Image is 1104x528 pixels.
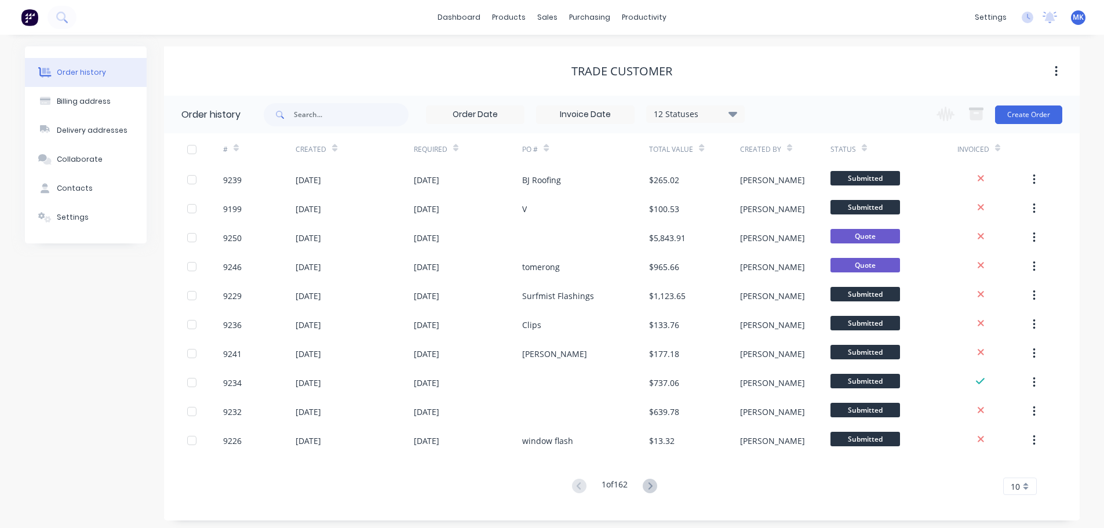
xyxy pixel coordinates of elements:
[830,144,856,155] div: Status
[223,174,242,186] div: 9239
[740,174,805,186] div: [PERSON_NAME]
[830,316,900,330] span: Submitted
[223,261,242,273] div: 9246
[649,348,679,360] div: $177.18
[414,232,439,244] div: [DATE]
[649,319,679,331] div: $133.76
[740,144,781,155] div: Created By
[296,319,321,331] div: [DATE]
[25,87,147,116] button: Billing address
[25,203,147,232] button: Settings
[57,212,89,223] div: Settings
[571,64,672,78] div: Trade Customer
[296,133,413,165] div: Created
[414,203,439,215] div: [DATE]
[649,144,693,155] div: Total Value
[294,103,409,126] input: Search...
[740,290,805,302] div: [PERSON_NAME]
[740,203,805,215] div: [PERSON_NAME]
[223,203,242,215] div: 9199
[296,203,321,215] div: [DATE]
[522,348,587,360] div: [PERSON_NAME]
[181,108,241,122] div: Order history
[830,229,900,243] span: Quote
[830,374,900,388] span: Submitted
[740,377,805,389] div: [PERSON_NAME]
[25,174,147,203] button: Contacts
[223,435,242,447] div: 9226
[296,232,321,244] div: [DATE]
[57,183,93,194] div: Contacts
[414,144,447,155] div: Required
[25,145,147,174] button: Collaborate
[432,9,486,26] a: dashboard
[957,144,989,155] div: Invoiced
[740,319,805,331] div: [PERSON_NAME]
[522,290,594,302] div: Surfmist Flashings
[414,133,523,165] div: Required
[522,319,541,331] div: Clips
[830,133,957,165] div: Status
[522,144,538,155] div: PO #
[1011,480,1020,493] span: 10
[223,232,242,244] div: 9250
[830,200,900,214] span: Submitted
[740,348,805,360] div: [PERSON_NAME]
[830,258,900,272] span: Quote
[296,348,321,360] div: [DATE]
[414,290,439,302] div: [DATE]
[602,478,628,495] div: 1 of 162
[414,319,439,331] div: [DATE]
[414,348,439,360] div: [DATE]
[740,232,805,244] div: [PERSON_NAME]
[830,432,900,446] span: Submitted
[522,261,560,273] div: tomerong
[957,133,1030,165] div: Invoiced
[649,377,679,389] div: $737.06
[223,319,242,331] div: 9236
[414,261,439,273] div: [DATE]
[537,106,634,123] input: Invoice Date
[223,406,242,418] div: 9232
[414,406,439,418] div: [DATE]
[223,377,242,389] div: 9234
[427,106,524,123] input: Order Date
[647,108,744,121] div: 12 Statuses
[57,67,106,78] div: Order history
[296,435,321,447] div: [DATE]
[296,377,321,389] div: [DATE]
[57,96,111,107] div: Billing address
[296,406,321,418] div: [DATE]
[830,287,900,301] span: Submitted
[522,174,561,186] div: BJ Roofing
[649,435,675,447] div: $13.32
[296,144,326,155] div: Created
[649,232,686,244] div: $5,843.91
[995,105,1062,124] button: Create Order
[563,9,616,26] div: purchasing
[21,9,38,26] img: Factory
[1073,12,1084,23] span: MK
[414,435,439,447] div: [DATE]
[649,261,679,273] div: $965.66
[649,203,679,215] div: $100.53
[616,9,672,26] div: productivity
[296,290,321,302] div: [DATE]
[649,290,686,302] div: $1,123.65
[486,9,531,26] div: products
[223,290,242,302] div: 9229
[296,261,321,273] div: [DATE]
[969,9,1012,26] div: settings
[649,406,679,418] div: $639.78
[830,345,900,359] span: Submitted
[830,171,900,185] span: Submitted
[223,144,228,155] div: #
[223,133,296,165] div: #
[649,133,739,165] div: Total Value
[25,116,147,145] button: Delivery addresses
[522,133,649,165] div: PO #
[522,203,527,215] div: V
[740,261,805,273] div: [PERSON_NAME]
[296,174,321,186] div: [DATE]
[740,406,805,418] div: [PERSON_NAME]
